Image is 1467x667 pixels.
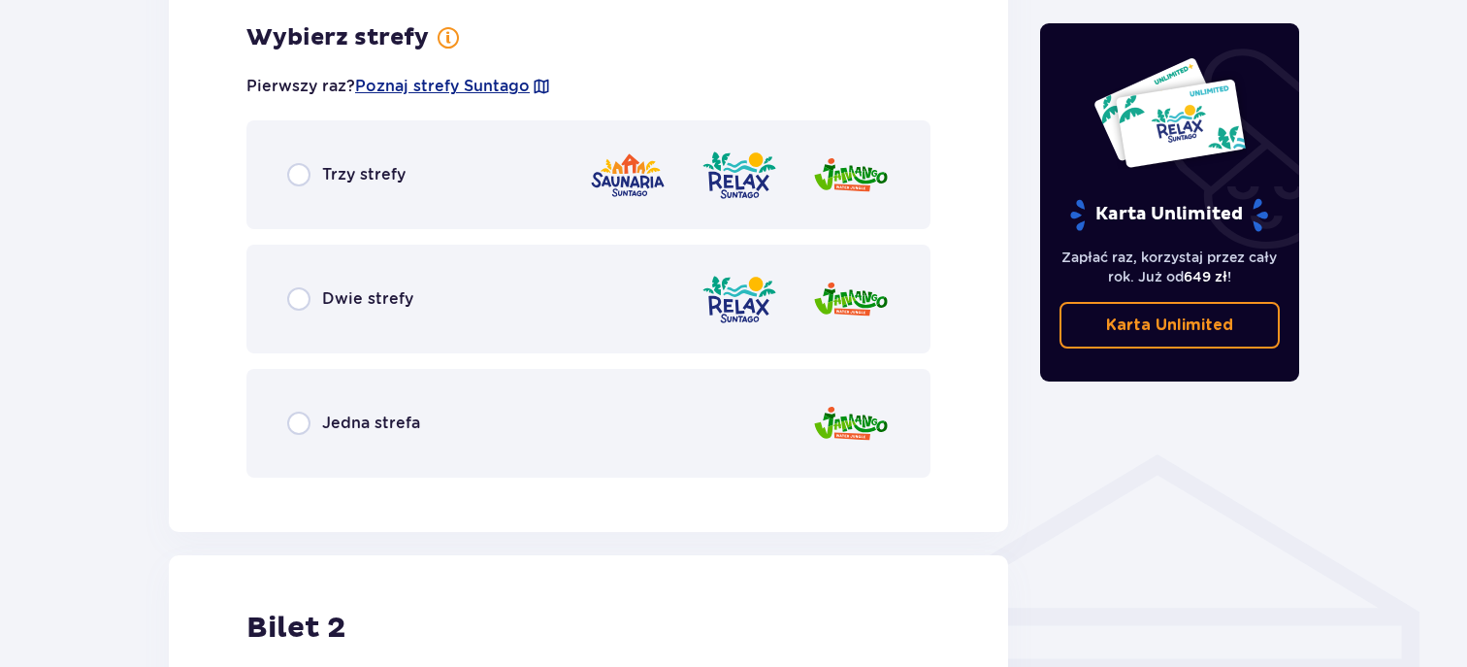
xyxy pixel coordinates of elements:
span: 649 zł [1184,269,1227,284]
img: Saunaria [589,148,667,203]
img: Jamango [812,396,890,451]
span: Trzy strefy [322,164,406,185]
img: Relax [701,148,778,203]
span: Dwie strefy [322,288,413,310]
img: Dwie karty całoroczne do Suntago z napisem 'UNLIMITED RELAX', na białym tle z tropikalnymi liśćmi... [1092,56,1247,169]
p: Pierwszy raz? [246,76,551,97]
h3: Wybierz strefy [246,23,429,52]
p: Karta Unlimited [1068,198,1270,232]
p: Karta Unlimited [1106,315,1233,336]
a: Karta Unlimited [1059,302,1281,349]
img: Relax [701,272,778,327]
p: Zapłać raz, korzystaj przez cały rok. Już od ! [1059,248,1281,286]
img: Jamango [812,148,890,203]
a: Poznaj strefy Suntago [355,76,530,97]
span: Jedna strefa [322,413,420,434]
h2: Bilet 2 [246,610,345,647]
img: Jamango [812,272,890,327]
